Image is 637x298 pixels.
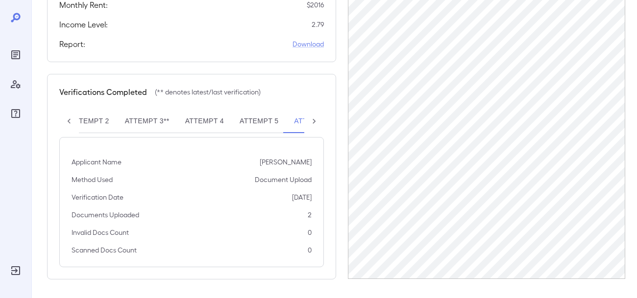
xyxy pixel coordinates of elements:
[72,245,137,255] p: Scanned Docs Count
[293,39,324,49] a: Download
[260,157,312,167] p: [PERSON_NAME]
[177,110,232,133] button: Attempt 4
[59,86,147,98] h5: Verifications Completed
[292,192,312,202] p: [DATE]
[72,192,123,202] p: Verification Date
[72,157,122,167] p: Applicant Name
[232,110,286,133] button: Attempt 5
[117,110,177,133] button: Attempt 3**
[8,263,24,278] div: Log Out
[308,210,312,220] p: 2
[8,106,24,121] div: FAQ
[59,19,108,30] h5: Income Level:
[72,175,113,184] p: Method Used
[155,87,261,97] p: (** denotes latest/last verification)
[308,228,312,237] p: 0
[59,38,85,50] h5: Report:
[8,47,24,63] div: Reports
[62,110,117,133] button: Attempt 2
[72,210,139,220] p: Documents Uploaded
[8,76,24,92] div: Manage Users
[255,175,312,184] p: Document Upload
[312,20,324,29] p: 2.79
[286,110,346,133] button: Attempt 6**
[72,228,129,237] p: Invalid Docs Count
[308,245,312,255] p: 0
